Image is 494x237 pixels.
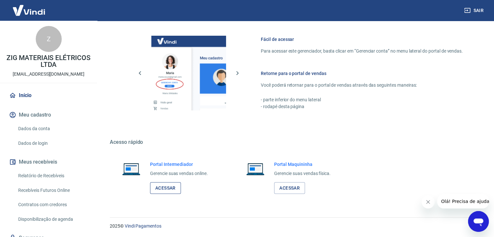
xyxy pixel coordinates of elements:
h6: Portal Maquininha [274,161,331,168]
p: Você poderá retornar para o portal de vendas através das seguintes maneiras: [261,82,463,89]
a: Acessar [274,182,305,194]
p: - parte inferior do menu lateral [261,96,463,103]
p: Gerencie suas vendas online. [150,170,208,177]
h5: Acesso rápido [110,139,478,145]
div: Z [36,26,62,52]
button: Meu cadastro [8,108,89,122]
a: Dados da conta [16,122,89,135]
p: Para acessar este gerenciador, basta clicar em “Gerenciar conta” no menu lateral do portal de ven... [261,48,463,55]
span: Olá! Precisa de ajuda? [4,5,55,10]
img: Imagem de um notebook aberto [242,161,269,177]
a: Disponibilização de agenda [16,213,89,226]
iframe: Botão para abrir a janela de mensagens [468,211,489,232]
img: Imagem de um notebook aberto [118,161,145,177]
p: 2025 © [110,223,478,230]
button: Sair [463,5,486,17]
a: Relatório de Recebíveis [16,169,89,182]
p: ZIG MATERIAIS ELÉTRICOS LTDA [5,55,92,68]
iframe: Fechar mensagem [422,195,435,208]
button: Meus recebíveis [8,155,89,169]
a: Acessar [150,182,181,194]
a: Contratos com credores [16,198,89,211]
p: Gerencie suas vendas física. [274,170,331,177]
a: Vindi Pagamentos [125,223,161,229]
p: [EMAIL_ADDRESS][DOMAIN_NAME] [13,71,84,78]
img: Imagem da dashboard mostrando o botão de gerenciar conta na sidebar no lado esquerdo [151,36,226,110]
a: Início [8,88,89,103]
h6: Fácil de acessar [261,36,463,43]
iframe: Mensagem da empresa [437,194,489,208]
a: Dados de login [16,137,89,150]
h6: Retorne para o portal de vendas [261,70,463,77]
p: - rodapé desta página [261,103,463,110]
img: Vindi [8,0,50,20]
a: Recebíveis Futuros Online [16,184,89,197]
h6: Portal Intermediador [150,161,208,168]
